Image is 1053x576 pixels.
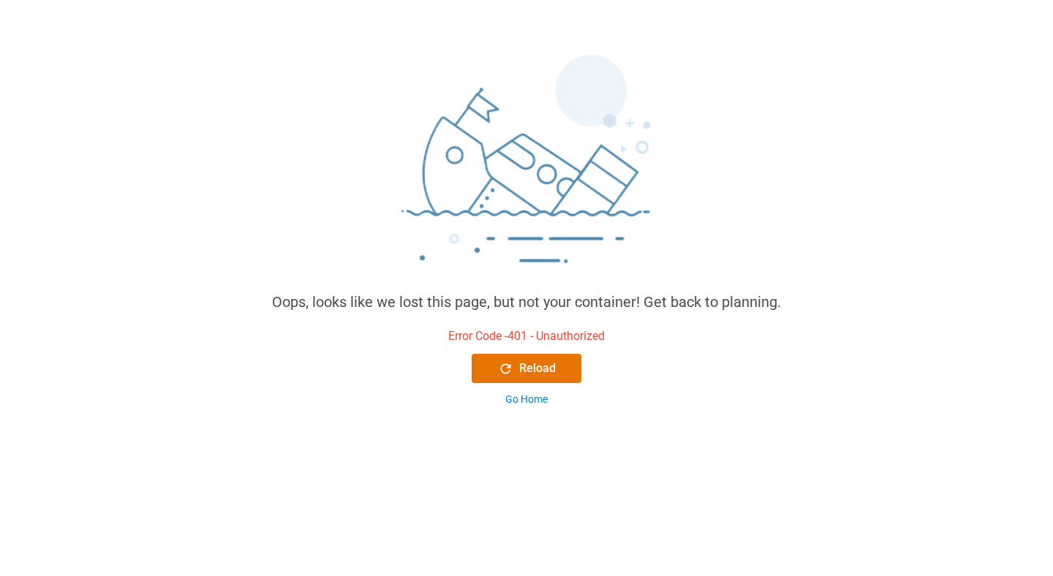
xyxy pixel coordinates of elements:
div: Reload [498,360,556,377]
div: Go Home [505,392,548,407]
button: Reload [472,354,581,383]
img: sinking_ship.png [307,48,746,291]
div: Oops, looks like we lost this page, but not your container! Get back to planning. [272,291,781,313]
div: Error Code - 401 - Unauthorized [448,327,605,345]
button: Go Home [472,392,581,407]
